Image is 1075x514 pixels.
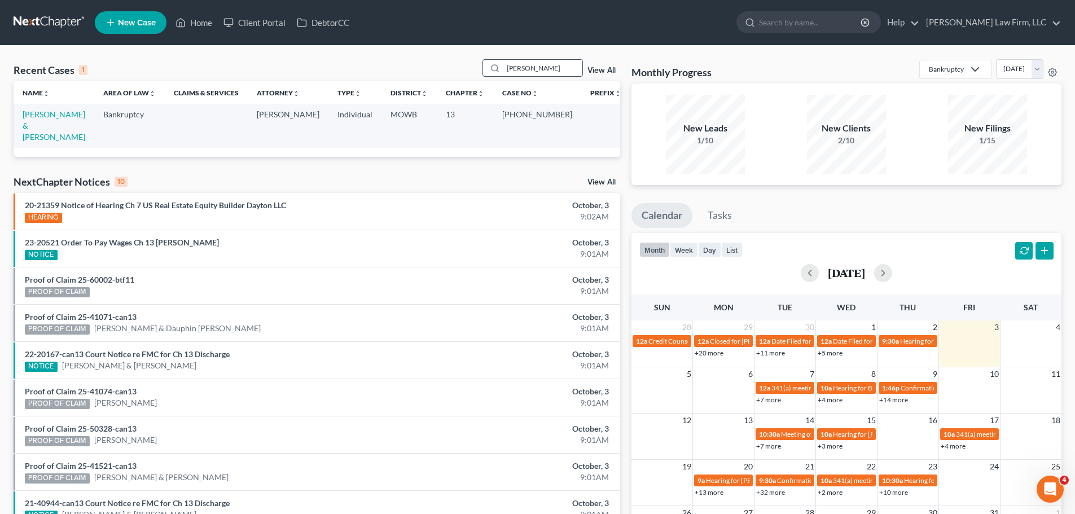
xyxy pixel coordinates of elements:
[1024,302,1038,312] span: Sat
[756,488,785,497] a: +32 more
[900,302,916,312] span: Thu
[804,414,815,427] span: 14
[833,476,1002,485] span: 341(a) meeting for [PERSON_NAME] & [PERSON_NAME]
[654,302,670,312] span: Sun
[927,414,938,427] span: 16
[804,460,815,473] span: 21
[759,384,770,392] span: 12a
[941,442,966,450] a: +4 more
[932,320,938,334] span: 2
[882,476,903,485] span: 10:30a
[25,250,58,260] div: NOTICE
[446,89,484,97] a: Chapterunfold_more
[422,349,609,360] div: October, 3
[354,90,361,97] i: unfold_more
[631,203,692,228] a: Calendar
[900,337,988,345] span: Hearing for [PERSON_NAME]
[639,242,670,257] button: month
[218,12,291,33] a: Client Portal
[422,323,609,334] div: 9:01AM
[820,430,832,438] span: 10a
[14,63,87,77] div: Recent Cases
[697,203,742,228] a: Tasks
[422,472,609,483] div: 9:01AM
[149,90,156,97] i: unfold_more
[25,312,137,322] a: Proof of Claim 25-41071-can13
[879,396,908,404] a: +14 more
[778,302,792,312] span: Tue
[956,430,1070,438] span: 341(a) meeting for Bar K Holdings, LLC
[337,89,361,97] a: Typeunfold_more
[666,122,745,135] div: New Leads
[587,178,616,186] a: View All
[948,122,1027,135] div: New Filings
[25,200,286,210] a: 20-21359 Notice of Hearing Ch 7 US Real Estate Equity Builder Dayton LLC
[993,320,1000,334] span: 3
[756,396,781,404] a: +7 more
[1050,460,1061,473] span: 25
[257,89,300,97] a: Attorneyunfold_more
[781,430,906,438] span: Meeting of Creditors for [PERSON_NAME]
[828,267,865,279] h2: [DATE]
[23,89,50,97] a: Nameunfold_more
[920,12,1061,33] a: [PERSON_NAME] Law Firm, LLC
[115,177,128,187] div: 10
[870,320,877,334] span: 1
[390,89,428,97] a: Districtunfold_more
[293,90,300,97] i: unfold_more
[43,90,50,97] i: unfold_more
[422,211,609,222] div: 9:02AM
[25,213,62,223] div: HEARING
[870,367,877,381] span: 8
[759,12,862,33] input: Search by name...
[422,360,609,371] div: 9:01AM
[94,434,157,446] a: [PERSON_NAME]
[809,367,815,381] span: 7
[422,498,609,509] div: October, 3
[698,242,721,257] button: day
[833,384,926,392] span: Hearing for Bar K Holdings, LLC
[901,384,1026,392] span: Confirmation hearing for Apple Central KC
[714,302,734,312] span: Mon
[695,488,723,497] a: +13 more
[25,436,90,446] div: PROOF OF CLAIM
[422,237,609,248] div: October, 3
[25,386,137,396] a: Proof of Claim 25-41074-can13
[882,337,899,345] span: 9:30a
[759,430,780,438] span: 10:30a
[615,90,621,97] i: unfold_more
[804,320,815,334] span: 30
[328,104,381,147] td: Individual
[493,104,581,147] td: [PHONE_NUMBER]
[14,175,128,188] div: NextChapter Notices
[1050,414,1061,427] span: 18
[697,476,705,485] span: 9a
[1055,320,1061,334] span: 4
[743,414,754,427] span: 13
[820,337,832,345] span: 12a
[587,67,616,74] a: View All
[631,65,712,79] h3: Monthly Progress
[807,122,886,135] div: New Clients
[248,104,328,147] td: [PERSON_NAME]
[94,323,261,334] a: [PERSON_NAME] & Dauphin [PERSON_NAME]
[422,285,609,297] div: 9:01AM
[291,12,355,33] a: DebtorCC
[25,424,137,433] a: Proof of Claim 25-50328-can13
[25,287,90,297] div: PROOF OF CLAIM
[706,476,794,485] span: Hearing for [PERSON_NAME]
[932,367,938,381] span: 9
[636,337,647,345] span: 12a
[422,397,609,408] div: 9:01AM
[422,274,609,285] div: October, 3
[422,248,609,260] div: 9:01AM
[989,460,1000,473] span: 24
[381,104,437,147] td: MOWB
[686,367,692,381] span: 5
[881,12,919,33] a: Help
[25,275,134,284] a: Proof of Claim 25-60002-btf11
[532,90,538,97] i: unfold_more
[681,320,692,334] span: 28
[25,362,58,372] div: NOTICE
[94,472,229,483] a: [PERSON_NAME] & [PERSON_NAME]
